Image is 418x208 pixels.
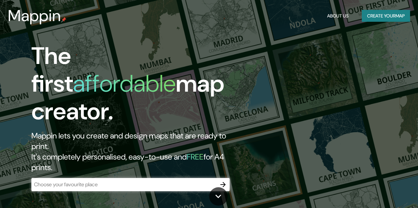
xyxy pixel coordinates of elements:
input: Choose your favourite place [31,181,216,188]
button: Create yourmap [362,10,410,22]
h3: Mappin [8,7,61,25]
h1: affordable [73,68,176,99]
button: About Us [324,10,351,22]
h2: Mappin lets you create and design maps that are ready to print. It's completely personalised, eas... [31,131,241,173]
img: mappin-pin [61,17,66,22]
h1: The first map creator. [31,42,241,131]
h5: FREE [187,152,204,162]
